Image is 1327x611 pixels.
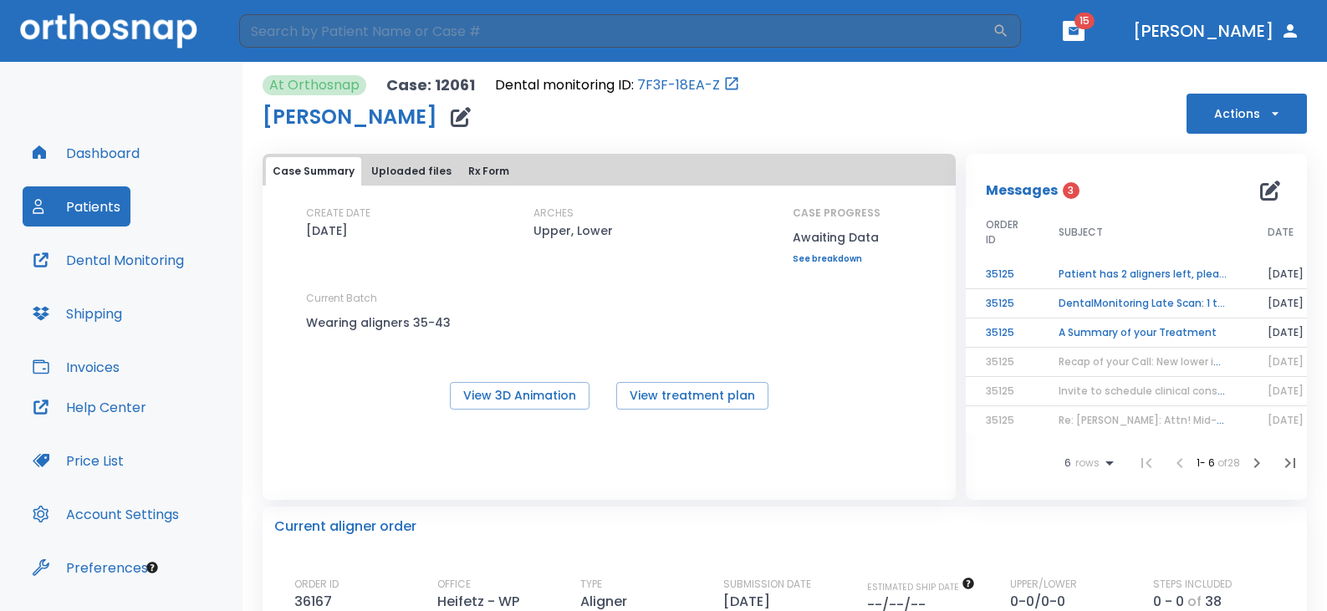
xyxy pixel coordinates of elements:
[1153,577,1232,592] p: STEPS INCLUDED
[23,133,150,173] button: Dashboard
[23,293,132,334] button: Shipping
[23,387,156,427] button: Help Center
[1039,318,1248,348] td: A Summary of your Treatment
[1074,13,1095,29] span: 15
[145,560,160,575] div: Tooltip anchor
[793,227,880,247] p: Awaiting Data
[1010,577,1077,592] p: UPPER/LOWER
[793,254,880,264] a: See breakdown
[23,440,134,481] button: Price List
[986,217,1018,247] span: ORDER ID
[23,186,130,227] button: Patients
[1248,260,1324,289] td: [DATE]
[450,382,589,410] button: View 3D Animation
[266,157,361,186] button: Case Summary
[23,240,194,280] button: Dental Monitoring
[986,354,1014,369] span: 35125
[1268,384,1304,398] span: [DATE]
[23,347,130,387] button: Invoices
[533,206,574,221] p: ARCHES
[723,577,811,592] p: SUBMISSION DATE
[1268,413,1304,427] span: [DATE]
[580,577,602,592] p: TYPE
[1248,318,1324,348] td: [DATE]
[1063,182,1079,199] span: 3
[793,206,880,221] p: CASE PROGRESS
[1039,260,1248,289] td: Patient has 2 aligners left, please order next set!
[274,517,416,537] p: Current aligner order
[986,384,1014,398] span: 35125
[239,14,993,48] input: Search by Patient Name or Case #
[1268,354,1304,369] span: [DATE]
[966,260,1039,289] td: 35125
[966,289,1039,318] td: 35125
[533,221,613,241] p: Upper, Lower
[495,75,634,95] p: Dental monitoring ID:
[966,318,1039,348] td: 35125
[1187,94,1307,134] button: Actions
[616,382,768,410] button: View treatment plan
[1071,457,1100,469] span: rows
[306,221,348,241] p: [DATE]
[386,75,475,95] p: Case: 12061
[495,75,740,95] div: Open patient in dental monitoring portal
[986,181,1058,201] p: Messages
[1268,225,1294,240] span: DATE
[1059,225,1103,240] span: SUBJECT
[1197,456,1217,470] span: 1 - 6
[1059,354,1323,369] span: Recap of your Call: New lower impressions required!
[1059,384,1263,398] span: Invite to schedule clinical consultation!
[1126,16,1307,46] button: [PERSON_NAME]
[867,581,975,593] span: The date will be available after approving treatment plan
[1248,289,1324,318] td: [DATE]
[306,206,370,221] p: CREATE DATE
[1217,456,1240,470] span: of 28
[1039,289,1248,318] td: DentalMonitoring Late Scan: 1 to 2 Weeks Notification
[1064,457,1071,469] span: 6
[437,577,471,592] p: OFFICE
[294,577,339,592] p: ORDER ID
[263,107,437,127] h1: [PERSON_NAME]
[986,413,1014,427] span: 35125
[266,157,952,186] div: tabs
[462,157,516,186] button: Rx Form
[23,547,158,588] button: Preferences
[365,157,458,186] button: Uploaded files
[20,13,197,48] img: Orthosnap
[269,75,360,95] p: At Orthosnap
[637,75,720,95] a: 7F3F-18EA-Z
[306,313,457,333] p: Wearing aligners 35-43
[306,291,457,306] p: Current Batch
[23,494,189,534] button: Account Settings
